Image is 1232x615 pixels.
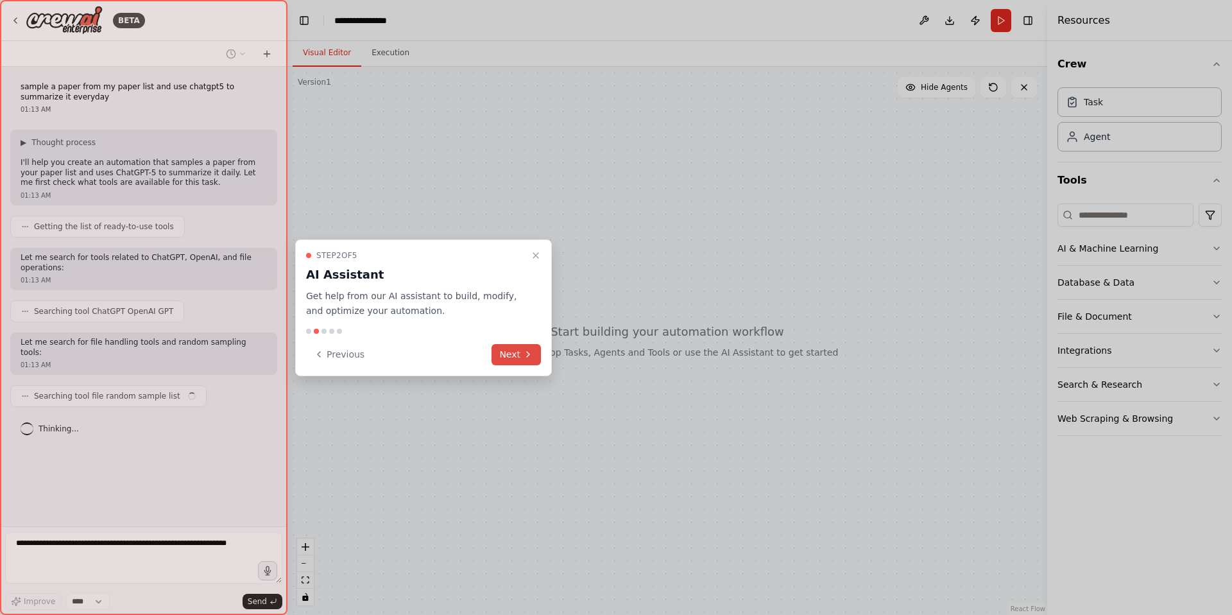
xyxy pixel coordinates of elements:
[492,344,541,365] button: Next
[306,289,526,318] p: Get help from our AI assistant to build, modify, and optimize your automation.
[528,248,543,263] button: Close walkthrough
[316,250,357,261] span: Step 2 of 5
[295,12,313,30] button: Hide left sidebar
[306,344,372,365] button: Previous
[306,266,526,284] h3: AI Assistant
